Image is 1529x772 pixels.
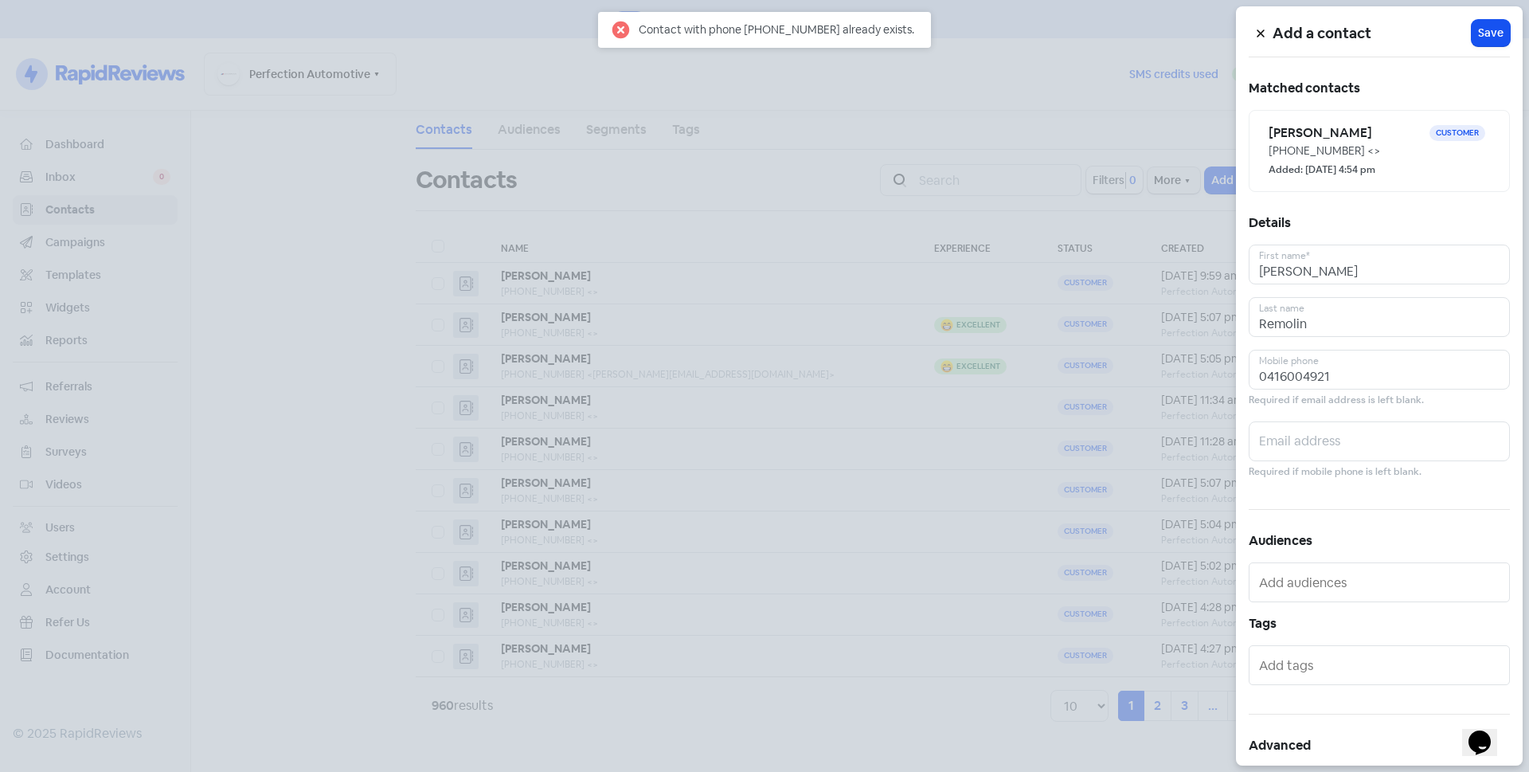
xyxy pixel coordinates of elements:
a: [PERSON_NAME]Customer[PHONE_NUMBER] <>Added: [DATE] 4:54 pm [1249,110,1510,192]
input: First name [1249,245,1510,284]
div: Contact with phone [PHONE_NUMBER] already exists. [639,21,914,38]
h5: Tags [1249,612,1510,636]
input: Add tags [1259,652,1503,678]
span: Save [1478,25,1504,41]
h5: Add a contact [1273,22,1472,45]
h5: Audiences [1249,529,1510,553]
input: Last name [1249,297,1510,337]
iframe: chat widget [1462,708,1513,756]
small: Added: [DATE] 4:54 pm [1269,163,1375,178]
small: Required if mobile phone is left blank. [1249,464,1421,480]
h5: Advanced [1249,734,1510,758]
h5: Details [1249,211,1510,235]
input: Mobile phone [1249,350,1510,390]
button: Save [1472,20,1510,46]
h5: Matched contacts [1249,76,1510,100]
h6: [PERSON_NAME] [1269,124,1429,142]
input: Add audiences [1259,570,1503,595]
input: Email address [1249,421,1510,461]
small: Required if email address is left blank. [1249,393,1424,408]
div: [PHONE_NUMBER] <> [1269,143,1490,159]
span: Customer [1429,125,1485,141]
